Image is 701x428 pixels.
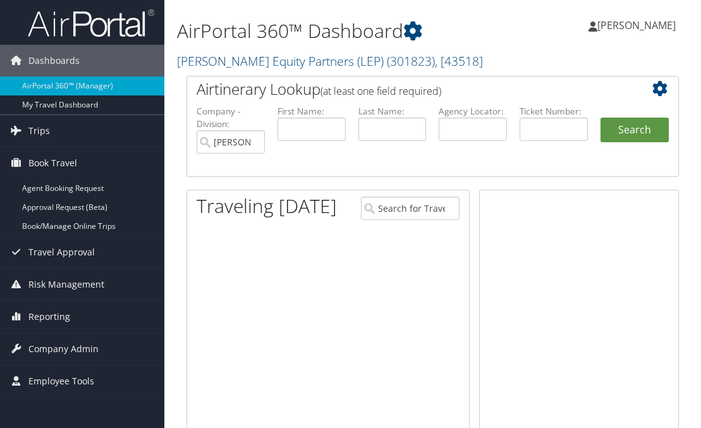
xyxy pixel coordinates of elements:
span: Travel Approval [28,236,95,268]
button: Search [600,118,669,143]
h1: AirPortal 360™ Dashboard [177,18,518,44]
span: Reporting [28,301,70,333]
span: Company Admin [28,333,99,365]
label: Agency Locator: [439,105,507,118]
span: ( 301823 ) [387,52,435,70]
span: Trips [28,115,50,147]
span: (at least one field required) [320,84,441,98]
img: airportal-logo.png [28,8,154,38]
span: [PERSON_NAME] [597,18,676,32]
input: Search for Traveler [361,197,460,220]
label: Ticket Number: [520,105,588,118]
label: First Name: [277,105,346,118]
a: [PERSON_NAME] [588,6,688,44]
span: , [ 43518 ] [435,52,483,70]
span: Dashboards [28,45,80,76]
span: Risk Management [28,269,104,300]
label: Company - Division: [197,105,265,131]
span: Employee Tools [28,365,94,397]
h2: Airtinerary Lookup [197,78,628,100]
h1: Traveling [DATE] [197,193,337,219]
a: [PERSON_NAME] Equity Partners (LEP) [177,52,483,70]
label: Last Name: [358,105,427,118]
span: Book Travel [28,147,77,179]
